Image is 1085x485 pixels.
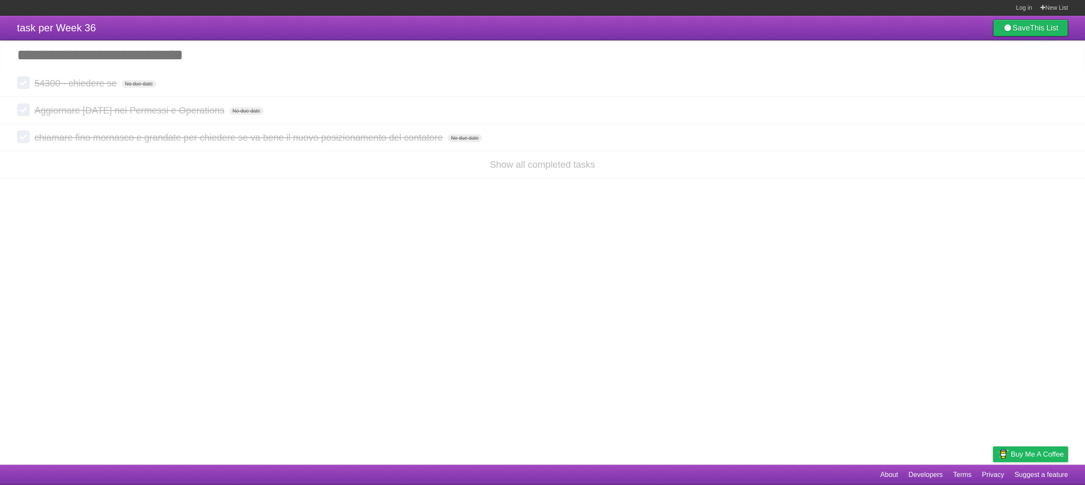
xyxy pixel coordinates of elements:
a: Terms [953,467,972,483]
span: Buy me a coffee [1011,447,1064,462]
a: SaveThis List [993,19,1068,36]
a: About [880,467,898,483]
span: chiamare fino mornasco e grandate per chiedere se va bene il nuovo posizionamento del contatore [34,132,445,143]
a: Developers [908,467,943,483]
span: task per Week 36 [17,22,96,33]
span: No due date [229,107,264,115]
span: No due date [448,134,482,142]
span: Aggiornare [DATE] nei Permessi e Operations [34,105,226,116]
img: Buy me a coffee [997,447,1009,461]
label: Done [17,130,30,143]
span: 54300 - chiedere se [34,78,119,89]
a: Show all completed tasks [490,159,595,170]
label: Done [17,103,30,116]
a: Privacy [982,467,1004,483]
span: No due date [122,80,156,88]
label: Done [17,76,30,89]
b: This List [1030,24,1058,32]
a: Suggest a feature [1015,467,1068,483]
a: Buy me a coffee [993,446,1068,462]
